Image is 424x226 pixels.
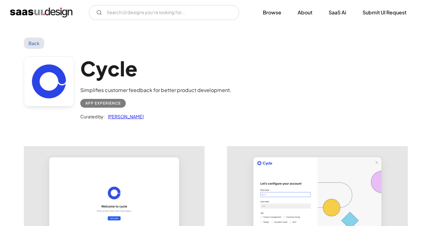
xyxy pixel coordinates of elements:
[321,6,354,19] a: SaaS Ai
[290,6,320,19] a: About
[89,5,239,20] form: Email Form
[85,100,121,107] div: App Experience
[80,86,231,94] div: Simplifies customer feedback for better product development.
[355,6,414,19] a: Submit UI Request
[24,38,44,49] a: Back
[10,8,72,18] a: home
[89,5,239,20] input: Search UI designs you're looking for...
[255,6,289,19] a: Browse
[80,56,231,80] h1: Cycle
[105,113,144,120] a: [PERSON_NAME]
[80,113,105,120] div: Curated by:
